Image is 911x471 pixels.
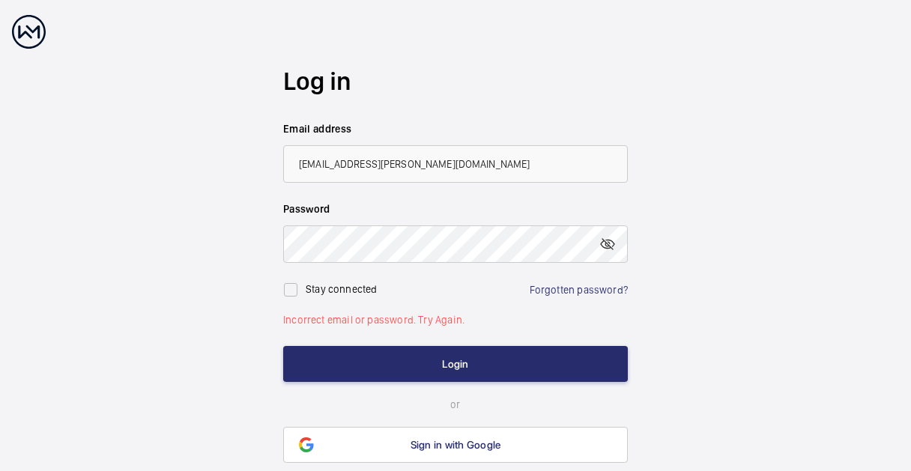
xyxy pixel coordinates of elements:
[530,284,628,296] a: Forgotten password?
[283,346,628,382] button: Login
[283,201,628,216] label: Password
[283,145,628,183] input: Your email address
[283,121,628,136] label: Email address
[283,397,628,412] p: or
[283,64,628,99] h2: Log in
[306,283,378,295] label: Stay connected
[411,439,501,451] span: Sign in with Google
[283,312,628,327] p: Incorrect email or password. Try Again.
